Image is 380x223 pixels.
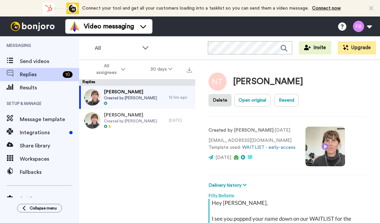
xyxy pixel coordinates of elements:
[312,6,341,11] a: Connect now
[208,137,296,151] p: [EMAIL_ADDRESS][DOMAIN_NAME] Template used:
[20,115,79,123] span: Message template
[95,44,139,52] span: All
[43,3,79,14] div: animation
[20,142,79,150] span: Share library
[208,189,367,199] div: Filly Bellette
[208,127,296,134] p: : [DATE]
[274,94,299,107] button: Resend
[104,95,157,101] span: Created by [PERSON_NAME]
[187,67,192,73] img: export.svg
[20,71,60,79] span: Replies
[79,86,195,109] a: [PERSON_NAME]Created by [PERSON_NAME]12 hrs ago
[17,204,62,212] button: Collapse menu
[104,89,157,95] span: [PERSON_NAME]
[20,168,79,176] span: Fallbacks
[208,94,232,107] button: Delete
[169,95,192,100] div: 12 hrs ago
[208,182,249,189] button: Delivery history
[138,63,185,75] button: 30 days
[20,155,79,163] span: Workspaces
[20,195,79,203] span: Settings
[79,109,195,132] a: [PERSON_NAME]Created by [PERSON_NAME][DATE]
[8,22,57,31] img: bj-logo-header-white.svg
[79,79,195,86] div: Replies
[185,64,194,74] button: Export all results that match these filters now.
[82,6,309,11] span: Connect your tool and get all your customers loading into a tasklist so you can send them a video...
[338,41,376,54] button: Upgrade
[20,57,79,65] span: Send videos
[93,63,120,76] span: All assignees
[20,84,79,92] span: Results
[104,118,157,124] span: Created by [PERSON_NAME]
[30,206,57,211] span: Collapse menu
[242,145,296,150] a: WAITLIST - early-access
[234,94,270,107] button: Open original
[84,112,101,129] img: 3216350c-0220-4092-9a7d-67f39b78a1e7-thumb.jpg
[69,21,80,32] img: vm-color.svg
[208,73,227,91] img: Image of Nicola Thayil
[299,41,331,54] button: Invite
[84,22,134,31] span: Video messaging
[84,89,101,106] img: 1764d546-112c-4a26-9ee6-e0bdb543cb3c-thumb.jpg
[80,60,138,79] button: All assignees
[233,77,303,86] div: [PERSON_NAME]
[169,118,192,123] div: [DATE]
[104,112,157,118] span: [PERSON_NAME]
[63,71,73,78] div: 10
[20,129,67,137] span: Integrations
[215,155,231,160] span: [DATE]
[208,128,273,133] strong: Created by [PERSON_NAME]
